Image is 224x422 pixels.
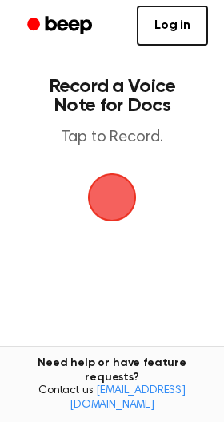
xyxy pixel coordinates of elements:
[29,77,195,115] h1: Record a Voice Note for Docs
[16,10,106,42] a: Beep
[70,385,186,411] a: [EMAIL_ADDRESS][DOMAIN_NAME]
[29,128,195,148] p: Tap to Record.
[10,384,214,412] span: Contact us
[88,173,136,221] img: Beep Logo
[137,6,208,46] a: Log in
